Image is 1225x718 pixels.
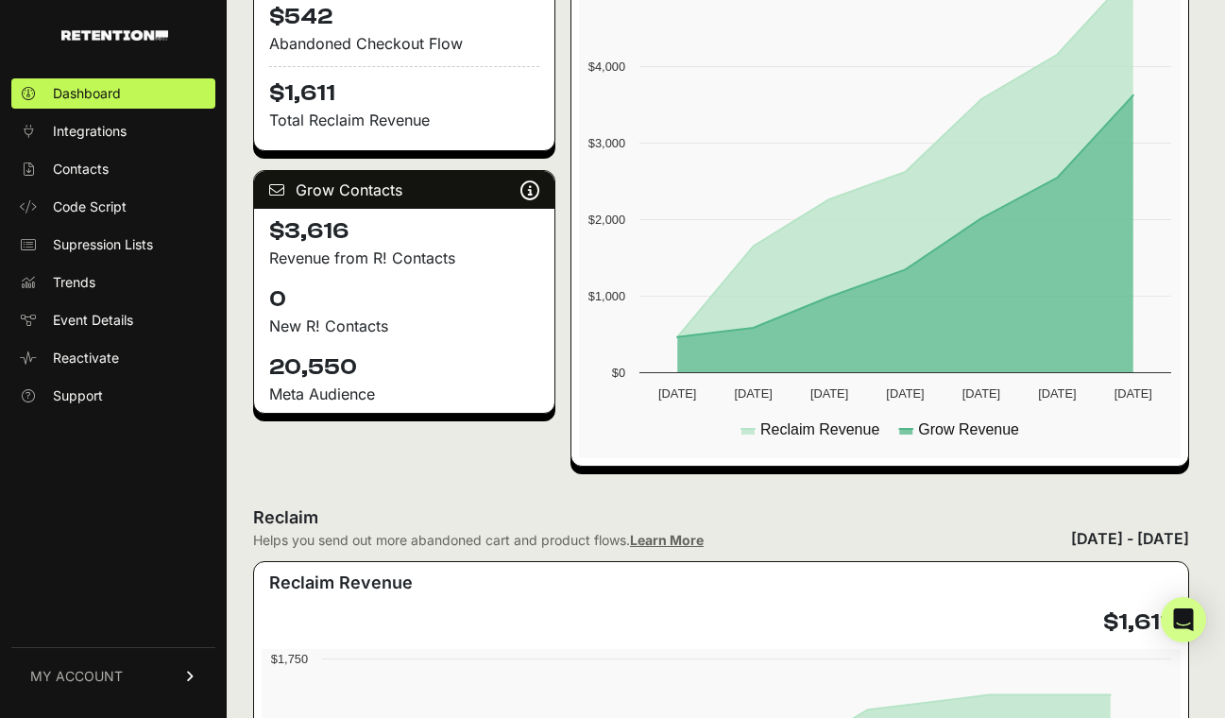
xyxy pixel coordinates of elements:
[810,386,848,401] text: [DATE]
[269,284,539,315] h4: 0
[588,213,625,227] text: $2,000
[630,532,704,548] a: Learn More
[269,315,539,337] p: New R! Contacts
[269,247,539,269] p: Revenue from R! Contacts
[588,60,625,74] text: $4,000
[61,30,168,41] img: Retention.com
[11,381,215,411] a: Support
[254,171,554,209] div: Grow Contacts
[760,421,879,437] text: Reclaim Revenue
[269,2,539,32] h4: $542
[53,84,121,103] span: Dashboard
[1071,527,1189,550] div: [DATE] - [DATE]
[11,116,215,146] a: Integrations
[11,192,215,222] a: Code Script
[269,570,413,596] h3: Reclaim Revenue
[11,267,215,298] a: Trends
[588,289,625,303] text: $1,000
[30,667,123,686] span: MY ACCOUNT
[961,386,999,401] text: [DATE]
[11,647,215,705] a: MY ACCOUNT
[11,78,215,109] a: Dashboard
[918,421,1019,437] text: Grow Revenue
[11,154,215,184] a: Contacts
[886,386,924,401] text: [DATE]
[11,305,215,335] a: Event Details
[734,386,772,401] text: [DATE]
[253,531,704,550] div: Helps you send out more abandoned cart and product flows.
[269,216,539,247] h4: $3,616
[53,235,153,254] span: Supression Lists
[611,366,624,380] text: $0
[53,197,127,216] span: Code Script
[1114,386,1151,401] text: [DATE]
[588,136,625,150] text: $3,000
[1103,607,1169,638] h4: $1,611
[271,652,308,666] text: $1,750
[53,349,119,368] span: Reactivate
[269,66,539,109] h4: $1,611
[269,352,539,383] h4: 20,550
[1161,597,1206,642] div: Open Intercom Messenger
[253,504,704,531] h2: Reclaim
[11,343,215,373] a: Reactivate
[1038,386,1076,401] text: [DATE]
[53,122,127,141] span: Integrations
[269,109,539,131] p: Total Reclaim Revenue
[53,386,103,405] span: Support
[53,311,133,330] span: Event Details
[269,32,539,55] div: Abandoned Checkout Flow
[53,273,95,292] span: Trends
[11,230,215,260] a: Supression Lists
[53,160,109,179] span: Contacts
[658,386,696,401] text: [DATE]
[269,383,539,405] div: Meta Audience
